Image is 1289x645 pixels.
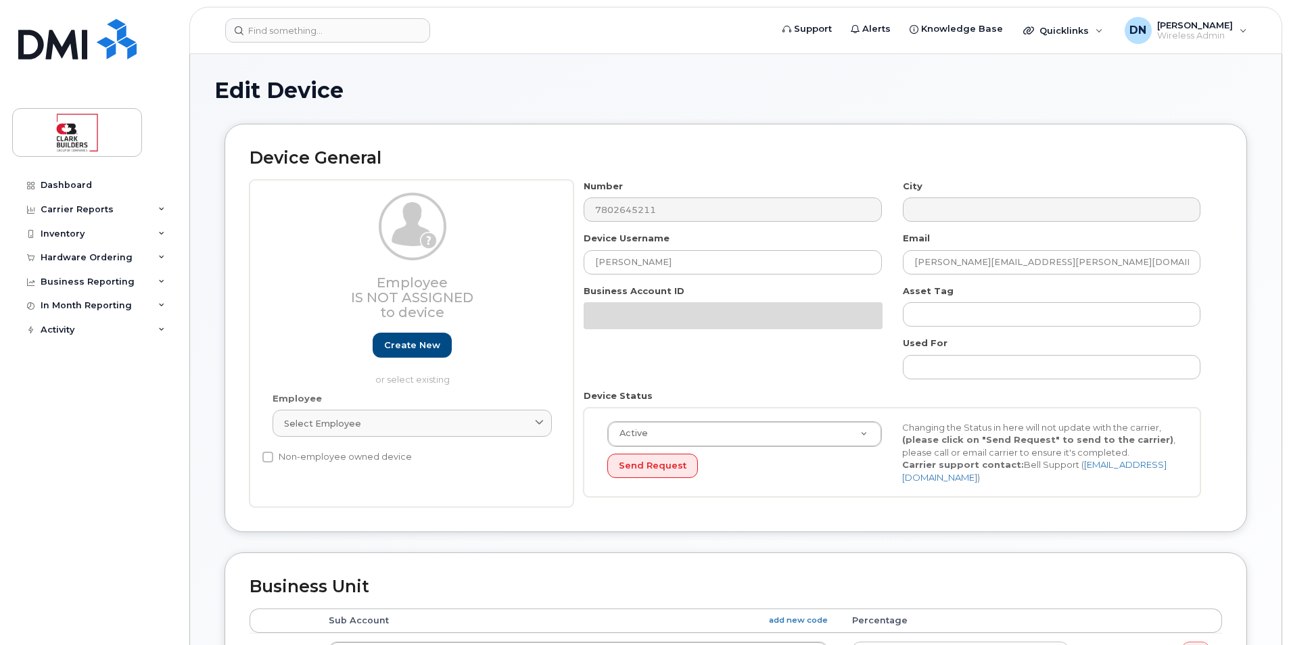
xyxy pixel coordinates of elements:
[584,285,684,297] label: Business Account ID
[584,232,670,245] label: Device Username
[373,333,452,358] a: Create new
[250,149,1222,168] h2: Device General
[903,232,930,245] label: Email
[262,452,273,462] input: Non-employee owned device
[584,389,653,402] label: Device Status
[351,289,473,306] span: Is not assigned
[273,392,322,405] label: Employee
[607,454,698,479] button: Send Request
[769,615,828,626] a: add new code
[903,180,922,193] label: City
[584,180,623,193] label: Number
[214,78,1257,102] h1: Edit Device
[903,337,947,350] label: Used For
[902,434,1173,445] strong: (please click on "Send Request" to send to the carrier)
[902,459,1024,470] strong: Carrier support contact:
[902,459,1167,483] a: [EMAIL_ADDRESS][DOMAIN_NAME]
[284,417,361,430] span: Select employee
[380,304,444,320] span: to device
[611,427,648,439] span: Active
[273,275,552,320] h3: Employee
[273,410,552,437] a: Select employee
[262,449,412,465] label: Non-employee owned device
[903,285,954,297] label: Asset Tag
[608,422,881,446] a: Active
[317,608,840,633] th: Sub Account
[840,608,1081,633] th: Percentage
[892,421,1187,484] div: Changing the Status in here will not update with the carrier, , please call or email carrier to e...
[273,373,552,386] p: or select existing
[250,577,1222,596] h2: Business Unit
